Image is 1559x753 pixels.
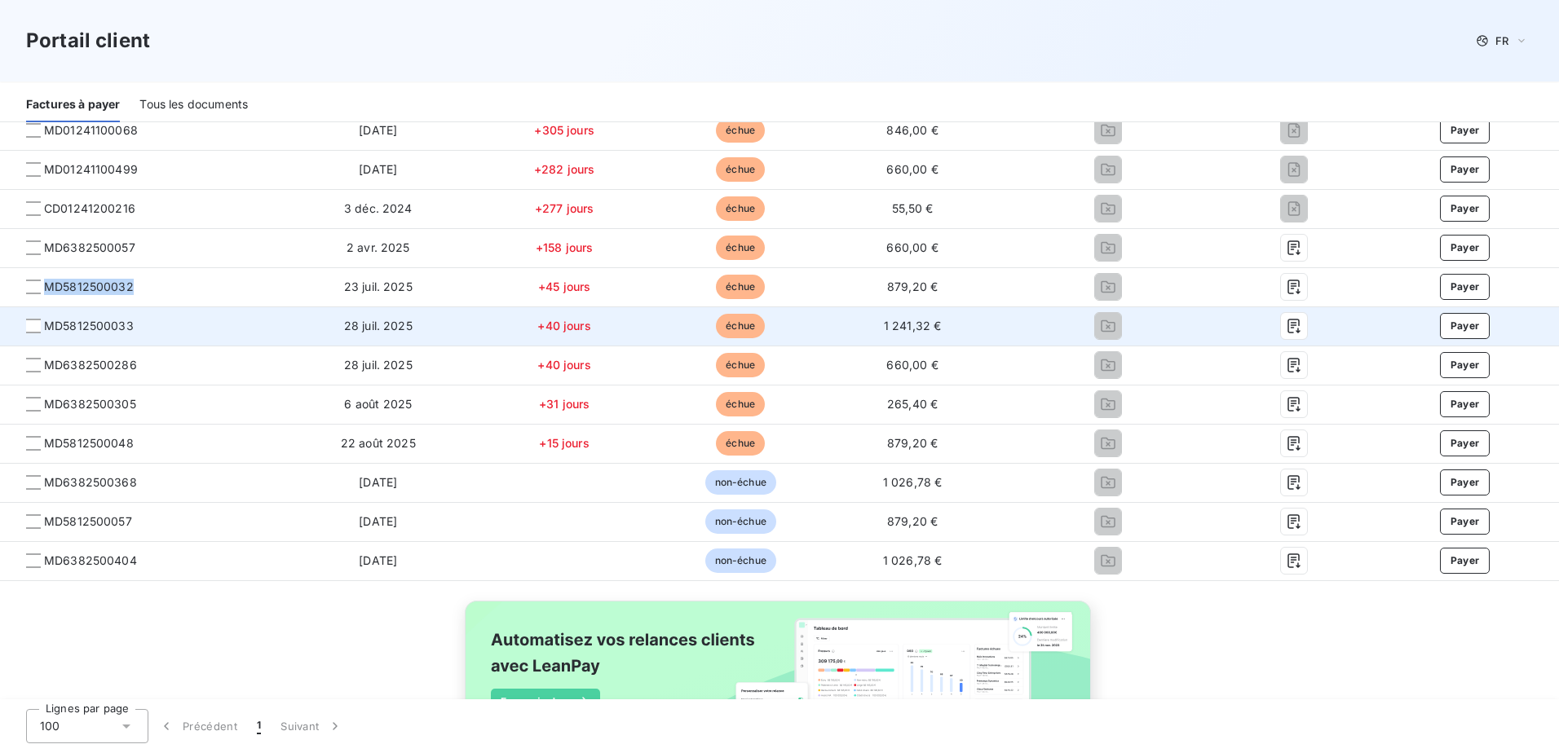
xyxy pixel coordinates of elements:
span: 846,00 € [886,123,938,137]
button: Payer [1440,509,1491,535]
span: 879,20 € [887,280,938,293]
span: [DATE] [359,475,397,489]
span: 100 [40,718,60,734]
span: MD6382500057 [44,240,135,256]
span: MD5812500048 [44,435,134,451]
span: échue [716,275,765,299]
button: Payer [1440,117,1491,143]
h3: Portail client [26,26,150,55]
span: 879,20 € [887,436,938,450]
button: 1 [247,709,271,743]
span: MD6382500286 [44,357,137,373]
button: Payer [1440,469,1491,495]
span: +31 jours [539,397,590,411]
span: 55,50 € [892,201,934,215]
span: MD5812500033 [44,318,134,334]
span: échue [716,196,765,221]
button: Payer [1440,430,1491,456]
span: 660,00 € [886,358,938,372]
span: CD01241200216 [44,200,135,217]
button: Payer [1440,156,1491,183]
span: 22 août 2025 [341,436,416,450]
span: échue [716,118,765,143]
span: [DATE] [359,162,397,176]
span: 879,20 € [887,514,938,528]
div: Tous les documents [139,88,248,122]
span: échue [716,431,765,456]
span: 1 026,78 € [883,475,943,489]
span: non-échue [705,548,776,573]
span: +158 jours [536,240,594,254]
span: échue [716,353,765,377]
span: MD6382500305 [44,396,136,412]
button: Payer [1440,235,1491,261]
span: 28 juil. 2025 [344,358,413,372]
span: [DATE] [359,553,397,567]
button: Payer [1440,274,1491,300]
span: 23 juil. 2025 [344,280,413,293]
span: échue [716,236,765,260]
span: MD6382500404 [44,553,137,569]
button: Payer [1440,352,1491,378]
span: 2 avr. 2025 [347,240,410,254]
span: 265,40 € [887,397,938,411]
span: 660,00 € [886,162,938,176]
span: [DATE] [359,123,397,137]
span: +277 jours [535,201,594,215]
span: MD01241100499 [44,161,138,178]
span: +40 jours [537,319,590,332]
span: 6 août 2025 [344,397,412,411]
span: échue [716,157,765,182]
span: MD5812500057 [44,513,132,530]
span: +40 jours [537,358,590,372]
span: MD01241100068 [44,122,138,139]
span: 3 déc. 2024 [344,201,413,215]
button: Payer [1440,391,1491,417]
span: +282 jours [534,162,595,176]
button: Suivant [271,709,353,743]
button: Payer [1440,196,1491,222]
span: non-échue [705,470,776,495]
span: +15 jours [539,436,589,450]
span: MD5812500032 [44,279,134,295]
span: MD6382500368 [44,474,137,491]
span: FR [1495,34,1508,47]
span: 1 [257,718,261,734]
span: [DATE] [359,514,397,528]
span: 1 241,32 € [884,319,942,332]
span: 1 026,78 € [883,553,943,567]
span: échue [716,314,765,338]
span: 660,00 € [886,240,938,254]
span: non-échue [705,509,776,534]
span: +305 jours [534,123,594,137]
span: +45 jours [538,280,590,293]
span: échue [716,392,765,416]
button: Payer [1440,548,1491,574]
div: Factures à payer [26,88,120,122]
button: Payer [1440,313,1491,339]
span: 28 juil. 2025 [344,319,413,332]
button: Précédent [148,709,247,743]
